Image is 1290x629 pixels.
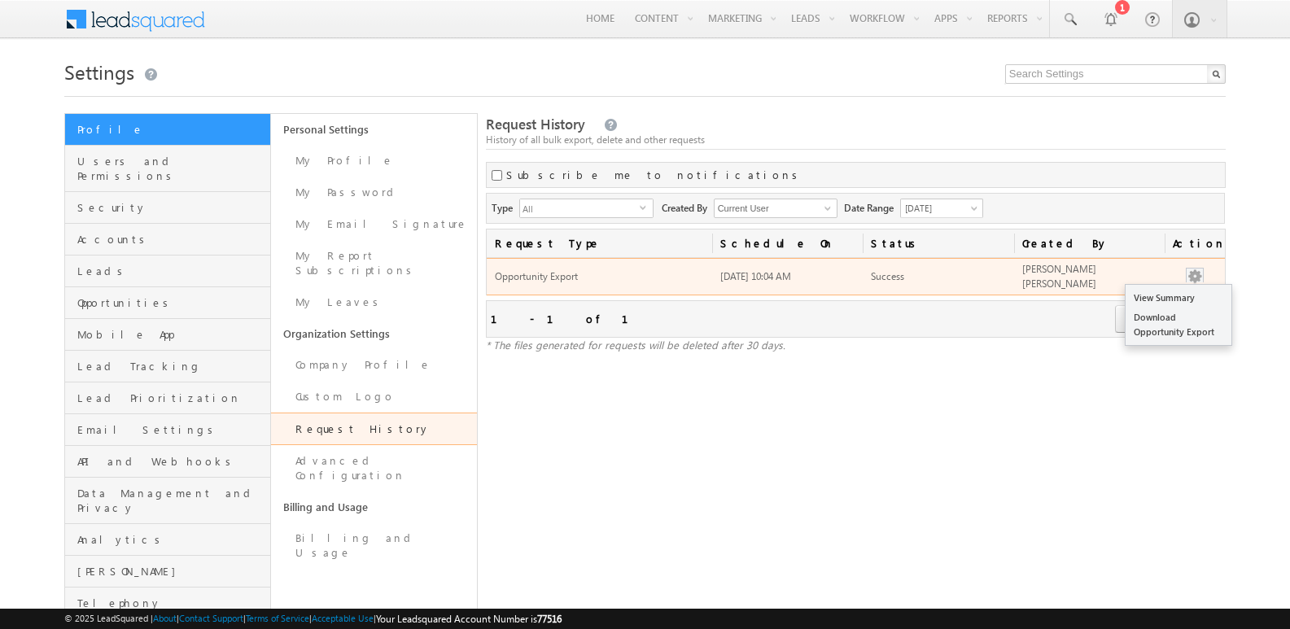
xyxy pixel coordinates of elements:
span: [PERSON_NAME] [77,564,266,579]
a: Telephony [65,588,270,619]
span: select [640,203,653,211]
a: Request Type [487,229,713,257]
span: Success [871,270,904,282]
a: Custom Logo [271,381,477,413]
span: Request History [486,115,585,133]
span: Actions [1165,229,1225,257]
a: About [153,613,177,623]
span: Settings [64,59,134,85]
a: Advanced Configuration [271,445,477,491]
span: [DATE] 10:04 AM [720,270,791,282]
a: Request History [271,413,477,445]
a: Company Profile [271,349,477,381]
a: Lead Tracking [65,351,270,382]
input: Type to Search [714,199,837,218]
a: My Password [271,177,477,208]
span: API and Webhooks [77,454,266,469]
div: 1 - 1 of 1 [491,309,648,328]
a: Organization Settings [271,318,477,349]
a: My Profile [271,145,477,177]
input: Search Settings [1005,64,1226,84]
span: [PERSON_NAME] [PERSON_NAME] [1022,263,1096,290]
a: Personal Settings [271,114,477,145]
a: Mobile App [65,319,270,351]
a: Lead Prioritization [65,382,270,414]
a: Created By [1014,229,1165,257]
span: Telephony [77,596,266,610]
span: Opportunities [77,295,266,310]
a: Billing and Usage [271,522,477,569]
span: [DATE] [901,201,978,216]
a: Terms of Service [246,613,309,623]
a: [DATE] [900,199,983,218]
a: Opportunities [65,287,270,319]
span: Accounts [77,232,266,247]
a: My Report Subscriptions [271,240,477,286]
a: Security [65,192,270,224]
a: Accounts [65,224,270,256]
span: Your Leadsquared Account Number is [376,613,562,625]
a: Status [863,229,1013,257]
span: All [520,199,640,217]
span: Analytics [77,532,266,547]
a: Data Management and Privacy [65,478,270,524]
span: Type [492,199,519,216]
a: View Summary [1126,288,1231,308]
a: prev [1115,307,1146,333]
div: All [519,199,654,218]
a: Download Opportunity Export [1126,308,1231,342]
a: Email Settings [65,414,270,446]
a: Schedule On [712,229,863,257]
label: Subscribe me to notifications [506,168,803,182]
span: * The files generated for requests will be deleted after 30 days. [486,338,785,352]
span: Created By [662,199,714,216]
span: Lead Prioritization [77,391,266,405]
a: Show All Items [816,200,836,216]
span: Opportunity Export [495,270,705,284]
span: Leads [77,264,266,278]
div: History of all bulk export, delete and other requests [486,133,1226,147]
span: 77516 [537,613,562,625]
a: Leads [65,256,270,287]
span: Mobile App [77,327,266,342]
a: My Email Signature [271,208,477,240]
a: Users and Permissions [65,146,270,192]
span: Lead Tracking [77,359,266,373]
span: prev [1115,305,1145,333]
span: Profile [77,122,266,137]
a: My Leaves [271,286,477,318]
span: © 2025 LeadSquared | | | | | [64,611,562,627]
a: Billing and Usage [271,491,477,522]
span: Email Settings [77,422,266,437]
a: Acceptable Use [312,613,374,623]
a: API and Webhooks [65,446,270,478]
a: Analytics [65,524,270,556]
span: Date Range [844,199,900,216]
a: [PERSON_NAME] [65,556,270,588]
span: Users and Permissions [77,154,266,183]
span: Data Management and Privacy [77,486,266,515]
a: Profile [65,114,270,146]
a: Contact Support [179,613,243,623]
span: Security [77,200,266,215]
